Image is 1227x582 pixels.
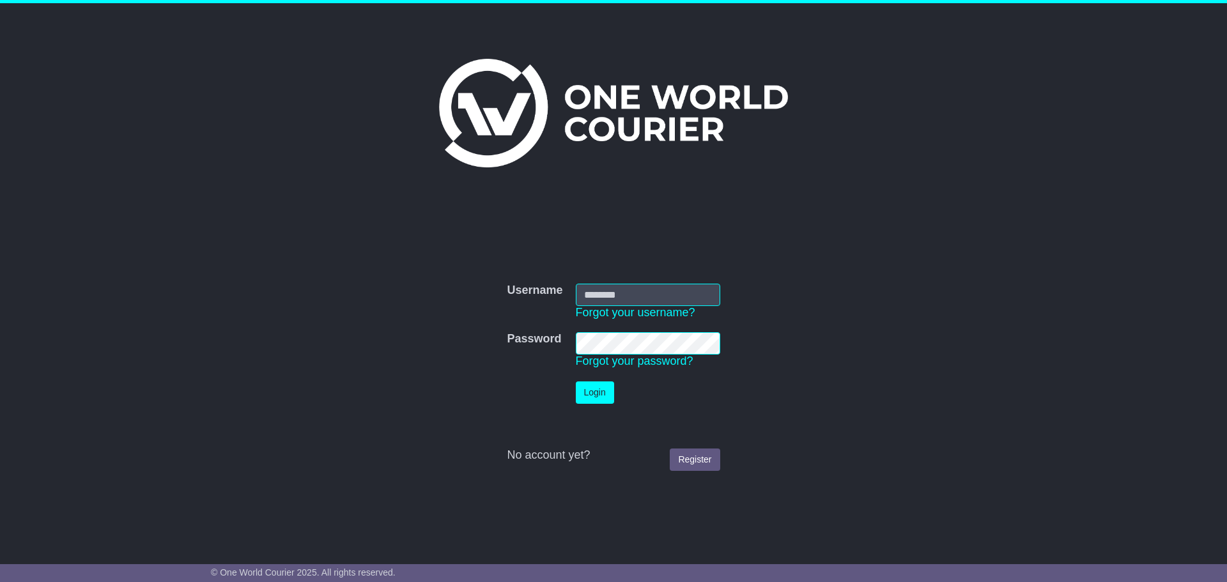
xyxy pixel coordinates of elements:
img: One World [439,59,788,167]
label: Password [507,332,561,346]
a: Register [670,448,720,471]
a: Forgot your password? [576,355,693,367]
span: © One World Courier 2025. All rights reserved. [211,567,396,578]
button: Login [576,381,614,404]
div: No account yet? [507,448,720,463]
label: Username [507,284,562,298]
a: Forgot your username? [576,306,695,319]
